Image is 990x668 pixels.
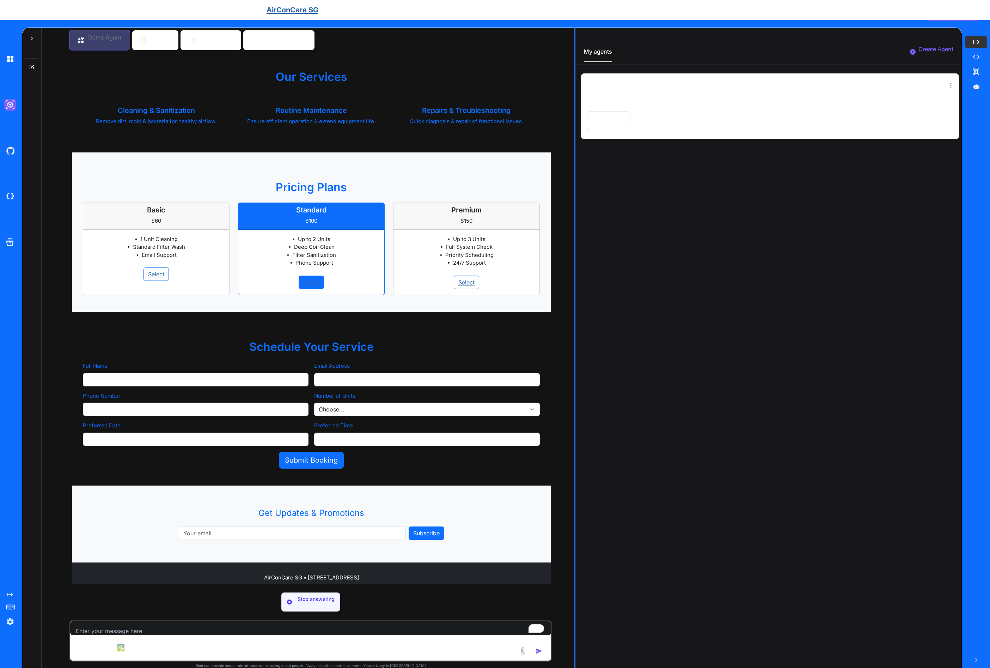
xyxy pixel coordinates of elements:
[405,259,534,267] li: 24/7 Support
[83,362,108,370] label: Full Name
[179,526,406,540] input: Your email
[314,392,355,400] label: Number of Units
[454,276,479,289] a: Select
[70,621,551,635] textarea: To enrich screen reader interactions, please activate Accessibility in Grammarly extension settings
[584,47,612,62] button: My agents
[104,645,110,651] img: Pick Models
[4,145,16,157] img: githubDark
[88,33,121,42] p: Demo Agent
[250,235,379,243] li: Up to 2 Units
[83,508,540,518] h4: Get Updates & Promotions
[201,33,233,42] p: Web Search
[91,118,221,126] p: Remove dirt, mold & bacteria for healthy airflow.
[651,114,660,121] p: Edit
[86,642,102,649] p: Source
[83,392,121,400] label: Phone Number
[4,53,16,65] img: darkChat
[299,276,324,289] a: Select
[250,243,379,251] li: Deep Coil Clean
[244,206,379,214] h5: Standard
[143,267,169,281] a: Select
[536,648,543,655] img: icon
[314,362,350,370] label: Email Address
[89,206,224,214] h5: Basic
[94,251,224,259] li: Email Support
[250,259,379,267] li: Phone Support
[244,217,379,225] p: $100
[94,235,224,243] li: 1 Unit Cleaning
[4,99,16,111] img: darkAi-studio
[402,118,531,126] p: Quick diagnosis & repair of functional issues.
[405,243,534,251] li: Full System Check
[298,596,335,603] p: Stop answering
[587,94,936,101] p: App Building Agent
[587,82,831,91] h3: Demo Agent
[83,574,540,582] p: AirConCare SG • [STREET_ADDRESS]
[83,340,540,354] h2: Schedule Your Service
[151,33,170,42] p: Bind AI
[402,106,531,115] h5: Repairs & Troubleshooting
[405,251,534,259] li: Priority Scheduling
[405,235,534,243] li: Up to 3 Units
[314,422,353,430] label: Preferred Time
[4,191,16,203] img: cloudideIcon
[409,526,444,540] button: Subscribe
[94,243,224,251] li: Standard Filter Wash
[399,206,534,214] h5: Premium
[519,647,527,655] img: attachment
[399,217,534,225] p: $150
[250,251,379,259] li: Filter Sanitization
[4,616,16,628] img: settings
[83,181,540,194] h2: Pricing Plans
[83,70,540,84] h2: Our Services
[246,118,376,126] p: Ensure efficient operation & extend equipment life.
[918,45,953,53] p: Create Agent
[279,452,344,469] button: Submit Booking
[91,106,221,115] h5: Cleaning & Sanitization
[263,33,306,42] p: Code Generator
[127,642,145,649] p: O4 mini
[117,644,124,651] img: O4 mini
[89,217,224,225] p: $60
[83,422,121,430] label: Preferred Date
[246,106,376,115] h5: Routine Maintenance
[600,114,624,121] p: Use Agent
